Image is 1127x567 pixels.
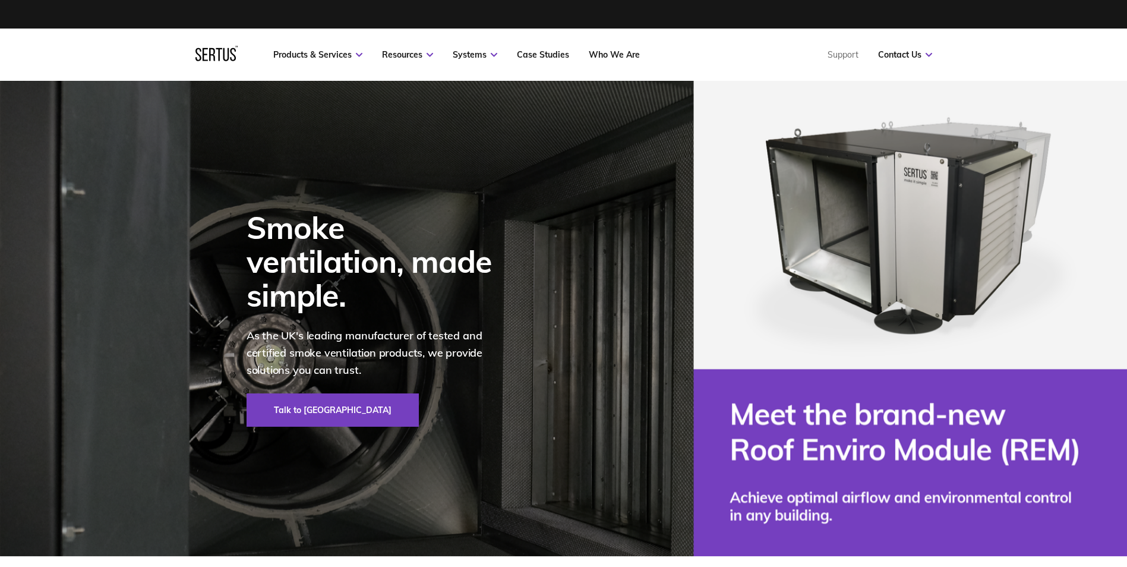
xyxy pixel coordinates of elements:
a: Resources [382,49,433,60]
a: Talk to [GEOGRAPHIC_DATA] [247,393,419,427]
a: Contact Us [878,49,932,60]
p: As the UK's leading manufacturer of tested and certified smoke ventilation products, we provide s... [247,327,508,379]
a: Products & Services [273,49,362,60]
a: Who We Are [589,49,640,60]
a: Systems [453,49,497,60]
a: Case Studies [517,49,569,60]
a: Support [828,49,858,60]
div: Smoke ventilation, made simple. [247,210,508,313]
